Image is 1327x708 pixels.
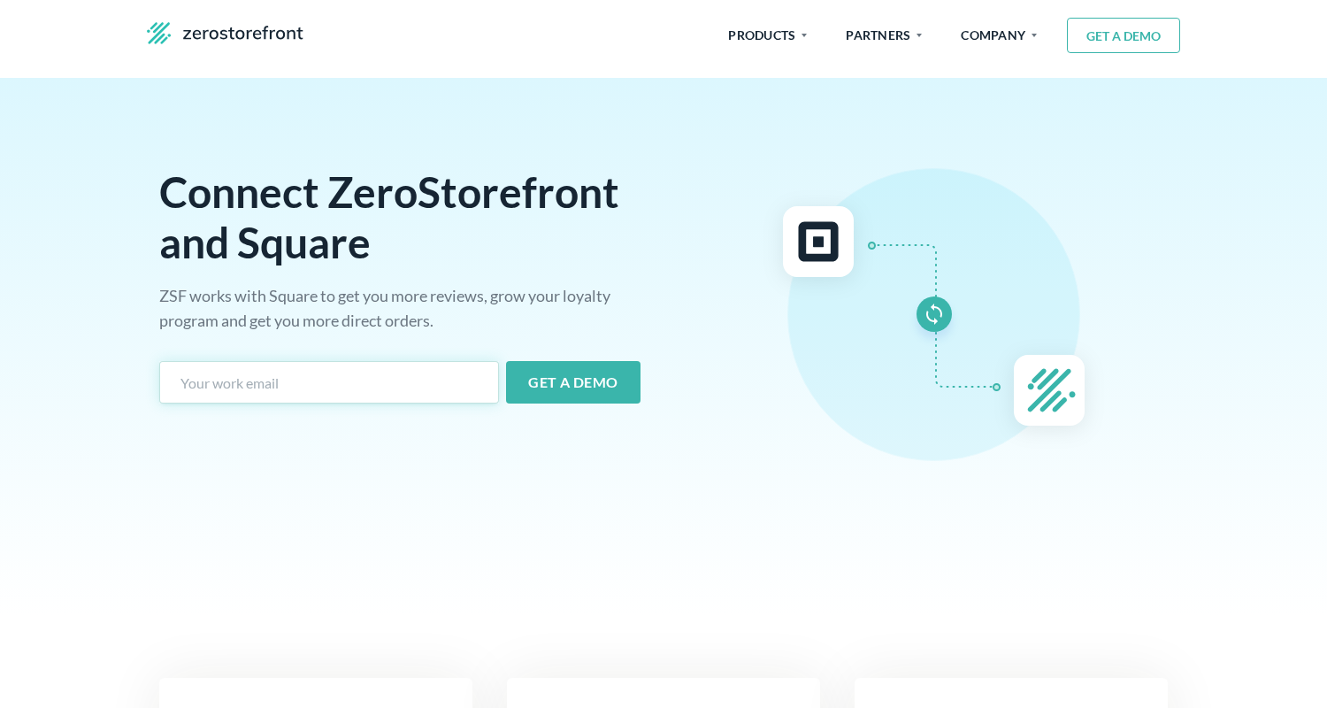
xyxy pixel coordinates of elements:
[1077,28,1170,43] span: GET A DEMO
[506,361,640,404] button: Get a demo
[159,283,640,333] p: ZSF works with Square to get you more reviews, grow your loyalty program and get you more direct ...
[159,166,640,267] h1: Connect ZeroStorefront and Square
[728,18,807,53] span: PRODUCTS
[846,18,922,53] span: PARTNERS
[159,361,499,404] input: Your work email
[961,18,1037,53] span: COMPANY
[147,21,303,45] img: zsf-logo
[1067,18,1180,53] button: GET A DEMO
